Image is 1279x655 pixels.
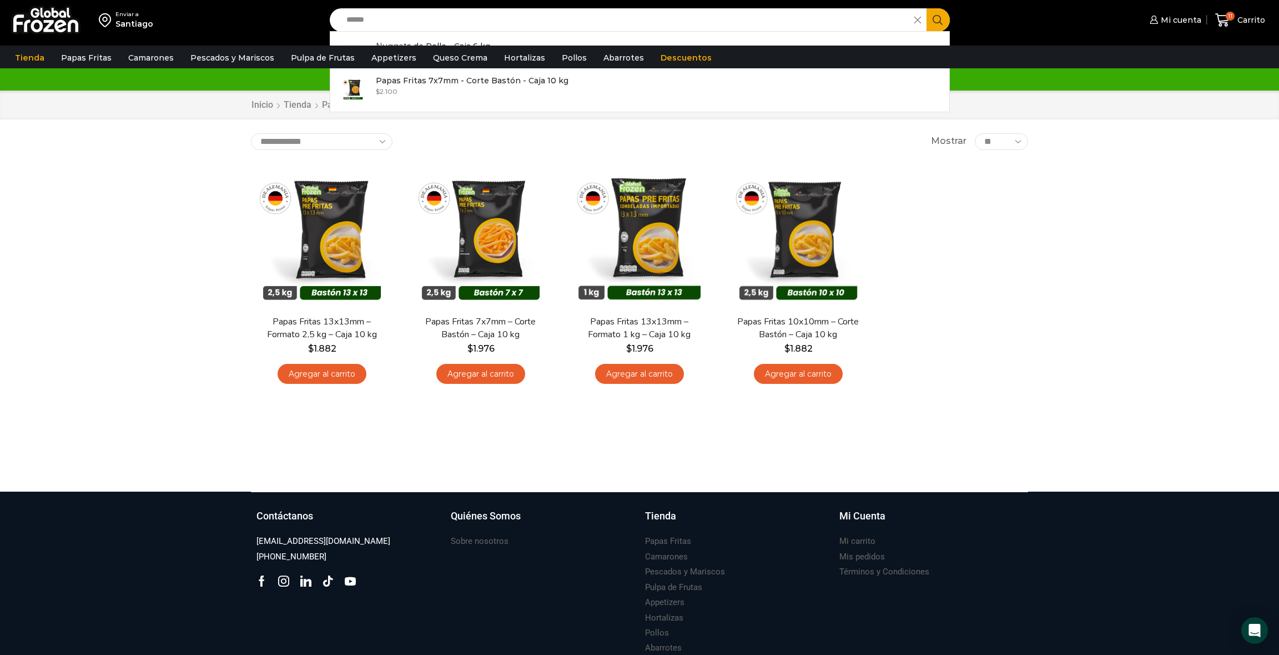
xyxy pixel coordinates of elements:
a: Papas Fritas [645,534,691,549]
h3: Pescados y Mariscos [645,566,725,578]
a: Papas Fritas 10x10mm – Corte Bastón – Caja 10 kg [734,316,862,341]
a: Pollos [645,626,669,641]
strong: Nugget [376,41,407,52]
a: Pulpa de Frutas [645,580,702,595]
a: Camarones [123,47,179,68]
h3: Camarones [645,551,688,563]
a: Hortalizas [645,611,683,626]
a: Hortalizas [498,47,551,68]
a: Papas Fritas [56,47,117,68]
a: Términos y Condiciones [839,564,929,579]
div: Santiago [115,18,153,29]
a: Agregar al carrito: “Papas Fritas 7x7mm - Corte Bastón - Caja 10 kg” [436,364,525,384]
h3: Sobre nosotros [451,536,508,547]
a: Nuggets de Pollo - Caja 6 kg $4.630 [330,37,949,72]
h3: Quiénes Somos [451,509,521,523]
a: Pollos [556,47,592,68]
bdi: 1.976 [467,343,495,354]
div: Open Intercom Messenger [1241,617,1268,644]
bdi: 1.976 [626,343,653,354]
span: $ [308,343,314,354]
a: 11 Carrito [1212,7,1268,33]
a: Agregar al carrito: “Papas Fritas 13x13mm - Formato 1 kg - Caja 10 kg” [595,364,684,384]
h3: [EMAIL_ADDRESS][DOMAIN_NAME] [256,536,390,547]
a: Appetizers [366,47,422,68]
span: 11 [1226,12,1235,21]
a: Mi cuenta [1147,9,1201,31]
h3: [PHONE_NUMBER] [256,551,326,563]
bdi: 1.882 [308,343,336,354]
h3: Contáctanos [256,509,313,523]
h3: Términos y Condiciones [839,566,929,578]
h3: Mi carrito [839,536,875,547]
a: Quiénes Somos [451,509,634,534]
img: address-field-icon.svg [99,11,115,29]
a: Tienda [9,47,50,68]
a: [EMAIL_ADDRESS][DOMAIN_NAME] [256,534,390,549]
a: Agregar al carrito: “Papas Fritas 13x13mm - Formato 2,5 kg - Caja 10 kg” [278,364,366,384]
span: $ [626,343,632,354]
h3: Pollos [645,627,669,639]
a: Camarones [645,549,688,564]
span: Carrito [1235,14,1265,26]
bdi: 1.882 [784,343,813,354]
select: Pedido de la tienda [251,133,392,150]
a: Inicio [251,99,274,112]
a: Pulpa de Frutas [285,47,360,68]
bdi: 2.100 [376,87,397,96]
span: $ [784,343,790,354]
span: Mi cuenta [1158,14,1201,26]
a: Tienda [645,509,828,534]
a: Mis pedidos [839,549,885,564]
a: Contáctanos [256,509,440,534]
a: Papas Fritas 7x7mm – Corte Bastón – Caja 10 kg [417,316,545,341]
a: [PHONE_NUMBER] [256,549,326,564]
h3: Pulpa de Frutas [645,582,702,593]
a: Sobre nosotros [451,534,508,549]
a: Tienda [283,99,312,112]
p: s de Pollo - Caja 6 kg [376,40,490,52]
button: Search button [926,8,950,32]
a: Queso Crema [427,47,493,68]
h3: Hortalizas [645,612,683,624]
span: $ [376,87,380,96]
nav: Breadcrumb [251,99,451,112]
div: Enviar a [115,11,153,18]
a: Papas Fritas 13x13mm – Formato 1 kg – Caja 10 kg [576,316,703,341]
a: Abarrotes [598,47,649,68]
h3: Abarrotes [645,642,682,654]
h3: Papas Fritas [645,536,691,547]
span: Mostrar [931,135,966,148]
span: $ [467,343,473,354]
h3: Mis pedidos [839,551,885,563]
h3: Appetizers [645,597,684,608]
h3: Mi Cuenta [839,509,885,523]
a: Mi Cuenta [839,509,1023,534]
h3: Tienda [645,509,676,523]
a: Appetizers [645,595,684,610]
a: Pescados y Mariscos [185,47,280,68]
a: Papas Fritas 7x7mm - Corte Bastón - Caja 10 kg $2.100 [330,72,949,106]
p: Papas Fritas 7x7mm - Corte Bastón - Caja 10 kg [376,74,568,87]
a: Pescados y Mariscos [645,564,725,579]
a: Papas Fritas 13x13mm – Formato 2,5 kg – Caja 10 kg [258,316,386,341]
a: Descuentos [655,47,717,68]
a: Papas [321,99,348,112]
a: Mi carrito [839,534,875,549]
a: Agregar al carrito: “Papas Fritas 10x10mm - Corte Bastón - Caja 10 kg” [754,364,843,384]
